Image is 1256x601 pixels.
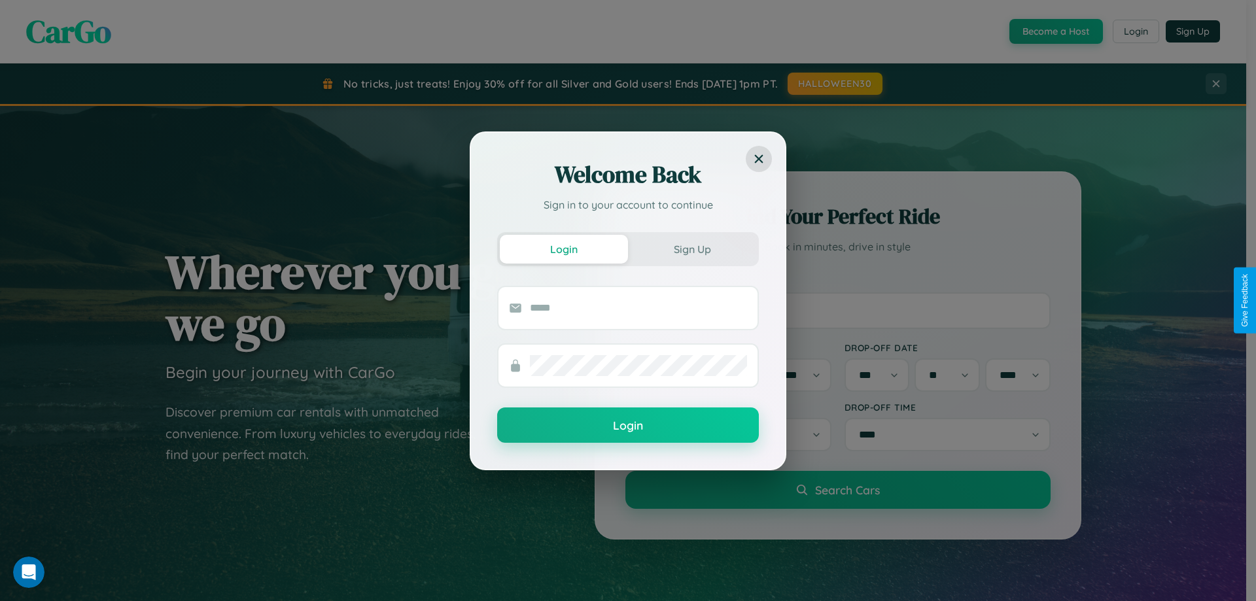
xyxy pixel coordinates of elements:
[628,235,756,264] button: Sign Up
[13,557,44,588] iframe: Intercom live chat
[1240,274,1249,327] div: Give Feedback
[500,235,628,264] button: Login
[497,197,759,213] p: Sign in to your account to continue
[497,407,759,443] button: Login
[497,159,759,190] h2: Welcome Back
